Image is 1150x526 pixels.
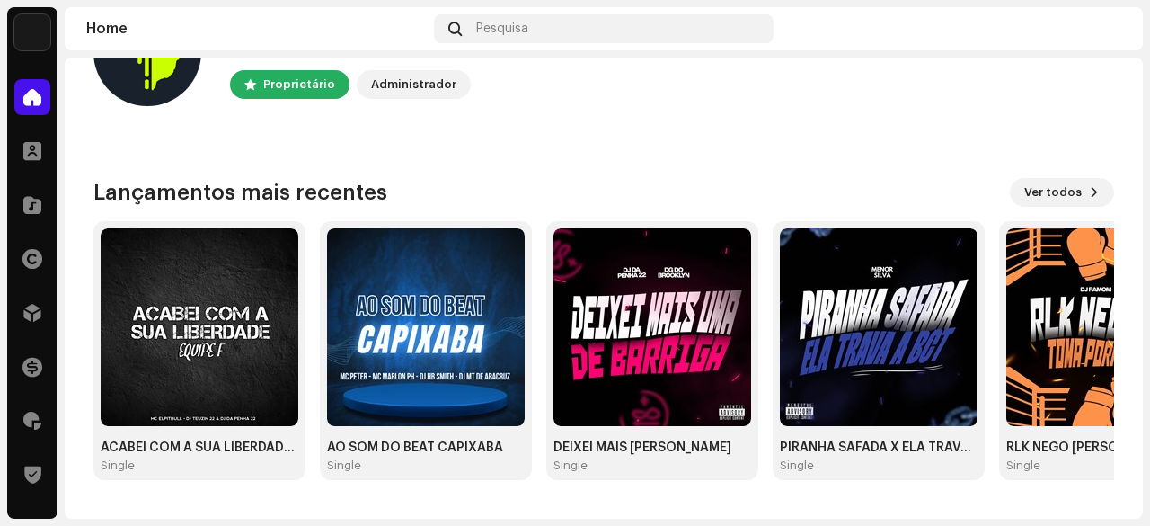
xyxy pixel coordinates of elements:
[780,459,814,473] div: Single
[1010,178,1114,207] button: Ver todos
[101,459,135,473] div: Single
[263,74,335,95] div: Proprietário
[553,228,751,426] img: 060c2189-ab2c-453e-9f3a-4c9277f9c53b
[780,441,977,455] div: PIRANHA SAFADA X ELA TRAVA A BCT
[327,459,361,473] div: Single
[1024,174,1082,210] span: Ver todos
[14,14,50,50] img: 71bf27a5-dd94-4d93-852c-61362381b7db
[327,228,525,426] img: eabfef43-fb54-4a73-b4d5-5e8cf30b0504
[101,441,298,455] div: ACABEI COM A SUA LIBERDADE , EQUIPE F
[93,178,387,207] h3: Lançamentos mais recentes
[1092,14,1121,43] img: 7b092bcd-1f7b-44aa-9736-f4bc5021b2f1
[327,441,525,455] div: AO SOM DO BEAT CAPIXABA
[371,74,456,95] div: Administrador
[86,22,427,36] div: Home
[101,228,298,426] img: 9e0f57a7-93d8-486d-a7be-3a31810a0bdc
[780,228,977,426] img: 8d3e54d9-29d9-4053-86e3-dcb12bd99283
[553,441,751,455] div: DEIXEI MAIS [PERSON_NAME]
[476,22,528,36] span: Pesquisa
[1006,459,1040,473] div: Single
[553,459,588,473] div: Single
